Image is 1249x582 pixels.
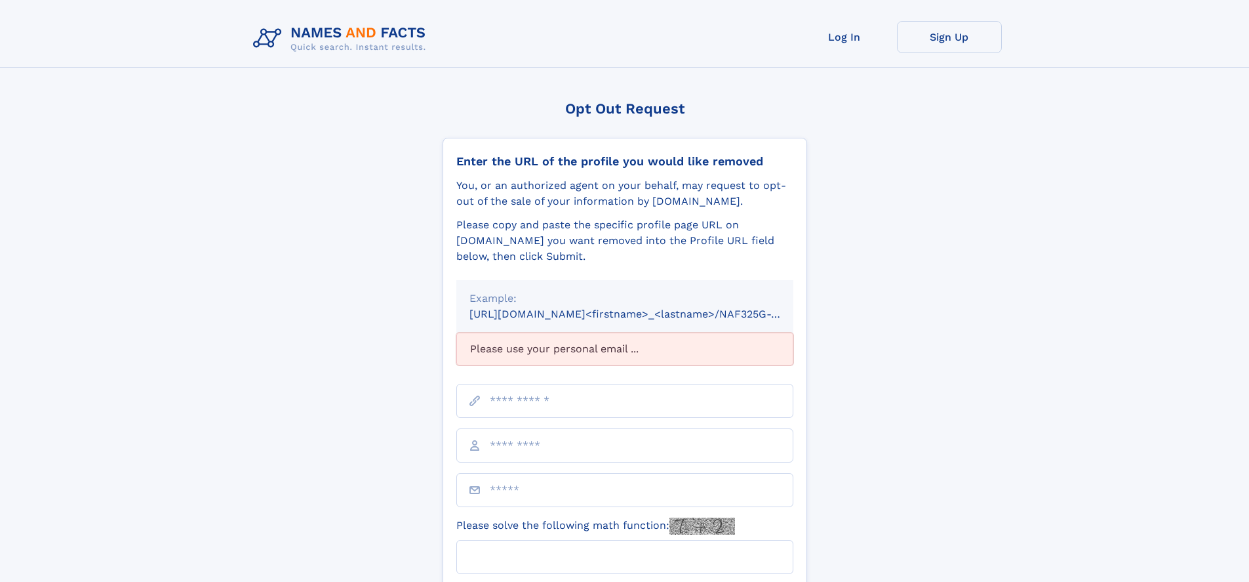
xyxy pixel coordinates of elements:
a: Log In [792,21,897,53]
img: Logo Names and Facts [248,21,437,56]
div: Enter the URL of the profile you would like removed [456,154,793,169]
small: [URL][DOMAIN_NAME]<firstname>_<lastname>/NAF325G-xxxxxxxx [469,308,818,320]
div: Please copy and paste the specific profile page URL on [DOMAIN_NAME] you want removed into the Pr... [456,217,793,264]
div: Example: [469,291,780,306]
div: You, or an authorized agent on your behalf, may request to opt-out of the sale of your informatio... [456,178,793,209]
a: Sign Up [897,21,1002,53]
label: Please solve the following math function: [456,518,735,535]
div: Opt Out Request [443,100,807,117]
div: Please use your personal email ... [456,333,793,365]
